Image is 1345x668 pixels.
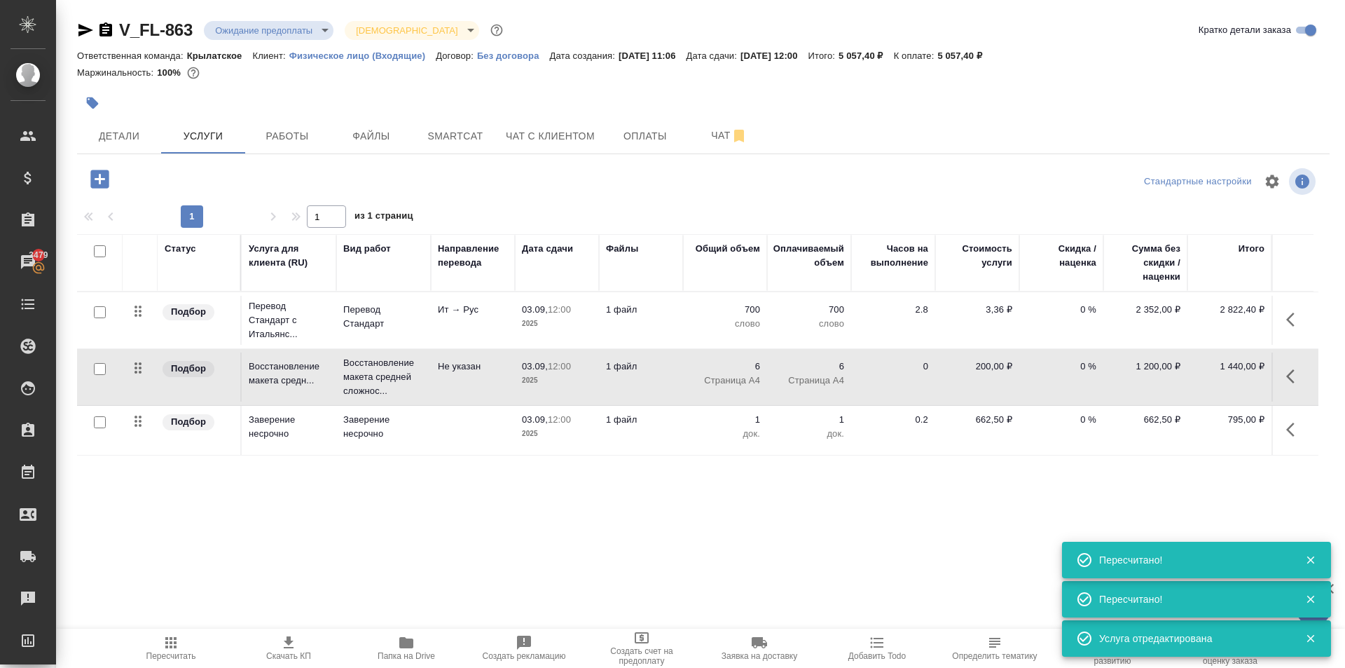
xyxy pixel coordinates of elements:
button: Показать кнопки [1278,303,1311,336]
p: 2025 [522,317,592,331]
p: Подбор [171,305,206,319]
span: Smartcat [422,128,489,145]
p: 700 [774,303,844,317]
div: Сумма без скидки / наценки [1110,242,1180,284]
span: 3479 [20,248,56,262]
div: Стоимость услуги [942,242,1012,270]
p: 6 [690,360,760,374]
td: 2.8 [851,296,935,345]
div: Ожидание предоплаты [204,21,333,40]
div: split button [1140,171,1255,193]
p: 0 % [1026,413,1096,427]
td: 0 [851,353,935,402]
p: Физическое лицо (Входящие) [289,50,436,61]
p: 5 057,40 ₽ [937,50,993,61]
p: 1 [690,413,760,427]
button: Показать кнопки [1278,360,1311,393]
span: Услуги [170,128,237,145]
p: 0 % [1026,303,1096,317]
p: 1 файл [606,413,676,427]
p: 700 [690,303,760,317]
p: 12:00 [548,304,571,315]
span: Файлы [338,128,405,145]
div: Скидка / наценка [1026,242,1096,270]
p: 03.09, [522,304,548,315]
p: Заверение несрочно [249,413,329,441]
span: Настроить таблицу [1255,165,1289,198]
div: Ожидание предоплаты [345,21,478,40]
p: 1 440,00 ₽ [1194,360,1264,374]
p: 2 352,00 ₽ [1110,303,1180,317]
div: Пересчитано! [1099,553,1284,567]
span: Оплаты [612,128,679,145]
p: 0 % [1026,360,1096,374]
p: 1 файл [606,360,676,374]
button: Показать кнопки [1278,413,1311,447]
button: 0.00 RUB; [184,64,202,82]
p: Восстановление макета средней сложнос... [343,356,424,398]
p: 5 057,40 ₽ [839,50,894,61]
p: док. [690,427,760,441]
div: Дата сдачи [522,242,573,256]
span: Чат с клиентом [506,128,595,145]
span: Детали [85,128,153,145]
a: V_FL-863 [119,20,193,39]
p: 6 [774,360,844,374]
span: из 1 страниц [354,207,413,228]
div: Итого [1239,242,1264,256]
span: Работы [254,128,321,145]
div: Файлы [606,242,638,256]
p: Дата сдачи: [687,50,740,61]
p: Подбор [171,415,206,429]
p: слово [690,317,760,331]
p: [DATE] 12:00 [740,50,808,61]
div: Услуга отредактирована [1099,632,1284,646]
div: Пересчитано! [1099,592,1284,606]
p: 2 822,40 ₽ [1194,303,1264,317]
p: 200,00 ₽ [942,360,1012,374]
button: Закрыть [1296,554,1325,566]
p: Не указан [438,360,508,374]
p: 3,36 ₽ [942,303,1012,317]
p: Восстановление макета средн... [249,360,329,388]
button: Доп статусы указывают на важность/срочность заказа [488,21,506,39]
td: 0.2 [851,406,935,455]
button: Ожидание предоплаты [211,25,317,36]
p: 1 файл [606,303,676,317]
div: Услуга для клиента (RU) [249,242,329,270]
p: док. [774,427,844,441]
p: Крылатское [187,50,253,61]
p: 03.09, [522,414,548,425]
p: К оплате: [894,50,938,61]
p: Ит → Рус [438,303,508,317]
a: 3479 [4,245,53,280]
p: 2025 [522,427,592,441]
a: Физическое лицо (Входящие) [289,49,436,61]
div: Направление перевода [438,242,508,270]
p: [DATE] 11:06 [619,50,687,61]
svg: Отписаться [731,128,747,144]
p: слово [774,317,844,331]
p: Маржинальность: [77,67,157,78]
p: Ответственная команда: [77,50,187,61]
div: Оплачиваемый объем [773,242,844,270]
span: Посмотреть информацию [1289,168,1318,195]
p: 1 [774,413,844,427]
p: Перевод Стандарт с Итальянс... [249,299,329,341]
p: 03.09, [522,361,548,372]
button: Скопировать ссылку [97,22,114,39]
button: Добавить тэг [77,88,108,118]
p: 662,50 ₽ [1110,413,1180,427]
div: Вид работ [343,242,391,256]
div: Общий объем [696,242,760,256]
div: Статус [165,242,196,256]
a: Без договора [477,49,550,61]
p: Страница А4 [774,374,844,388]
button: Закрыть [1296,632,1325,645]
p: Страница А4 [690,374,760,388]
button: Закрыть [1296,593,1325,606]
p: 1 200,00 ₽ [1110,360,1180,374]
p: 12:00 [548,414,571,425]
p: Клиент: [252,50,289,61]
p: Итого: [808,50,839,61]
